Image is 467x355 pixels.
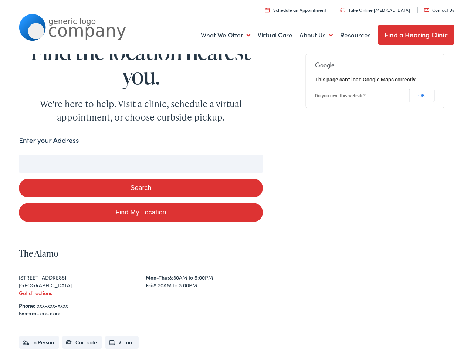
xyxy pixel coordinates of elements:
[201,19,251,47] a: What We Offer
[19,300,35,307] strong: Phone:
[424,6,429,10] img: utility icon
[424,4,454,11] a: Contact Us
[258,19,292,47] a: Virtual Care
[23,95,259,122] div: We're here to help. Visit a clinic, schedule a virtual appointment, or choose curbside pickup.
[315,91,366,96] a: Do you own this website?
[19,287,52,294] a: Get directions
[19,152,263,171] input: Enter your address or zip code
[265,5,270,10] img: utility icon
[146,271,263,287] div: 8:30AM to 5:00PM 8:30AM to 3:00PM
[19,245,58,257] a: The Alamo
[409,87,434,100] button: OK
[146,279,153,287] strong: Fri:
[19,37,263,86] h1: Find the location nearest you.
[146,271,169,279] strong: Mon-Thu:
[265,4,326,11] a: Schedule an Appointment
[340,6,345,10] img: utility icon
[105,334,139,346] li: Virtual
[37,300,68,307] a: xxx-xxx-xxxx
[300,19,333,47] a: About Us
[19,201,263,220] a: Find My Location
[19,334,59,346] li: In Person
[62,334,102,346] li: Curbside
[315,74,417,80] span: This page can't load Google Maps correctly.
[19,271,136,279] div: [STREET_ADDRESS]
[378,23,454,43] a: Find a Hearing Clinic
[19,307,29,315] strong: Fax:
[340,19,371,47] a: Resources
[340,4,410,11] a: Take Online [MEDICAL_DATA]
[19,176,263,195] button: Search
[19,133,79,143] label: Enter your Address
[19,307,263,315] div: xxx-xxx-xxxx
[19,279,136,287] div: [GEOGRAPHIC_DATA]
